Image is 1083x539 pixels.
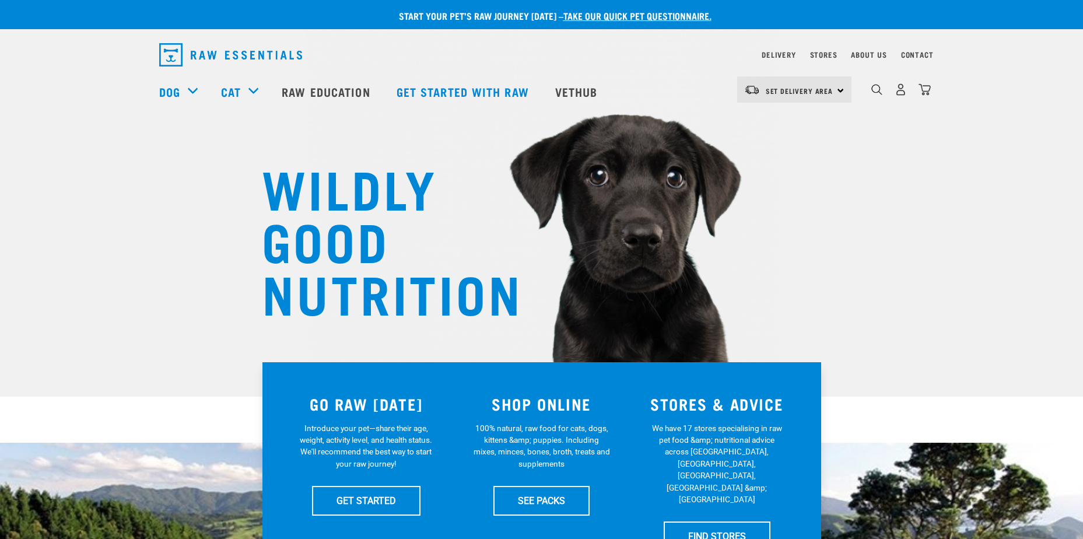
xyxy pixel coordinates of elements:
[871,84,882,95] img: home-icon-1@2x.png
[766,89,833,93] span: Set Delivery Area
[895,83,907,96] img: user.png
[919,83,931,96] img: home-icon@2x.png
[762,52,795,57] a: Delivery
[544,68,612,115] a: Vethub
[744,85,760,95] img: van-moving.png
[262,160,495,318] h1: WILDLY GOOD NUTRITION
[221,83,241,100] a: Cat
[810,52,837,57] a: Stores
[297,422,434,470] p: Introduce your pet—share their age, weight, activity level, and health status. We'll recommend th...
[286,395,447,413] h3: GO RAW [DATE]
[385,68,544,115] a: Get started with Raw
[473,422,610,470] p: 100% natural, raw food for cats, dogs, kittens &amp; puppies. Including mixes, minces, bones, bro...
[851,52,886,57] a: About Us
[493,486,590,515] a: SEE PACKS
[312,486,420,515] a: GET STARTED
[649,422,786,506] p: We have 17 stores specialising in raw pet food &amp; nutritional advice across [GEOGRAPHIC_DATA],...
[563,13,712,18] a: take our quick pet questionnaire.
[159,43,302,66] img: Raw Essentials Logo
[150,38,934,71] nav: dropdown navigation
[461,395,622,413] h3: SHOP ONLINE
[159,83,180,100] a: Dog
[636,395,798,413] h3: STORES & ADVICE
[270,68,384,115] a: Raw Education
[901,52,934,57] a: Contact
